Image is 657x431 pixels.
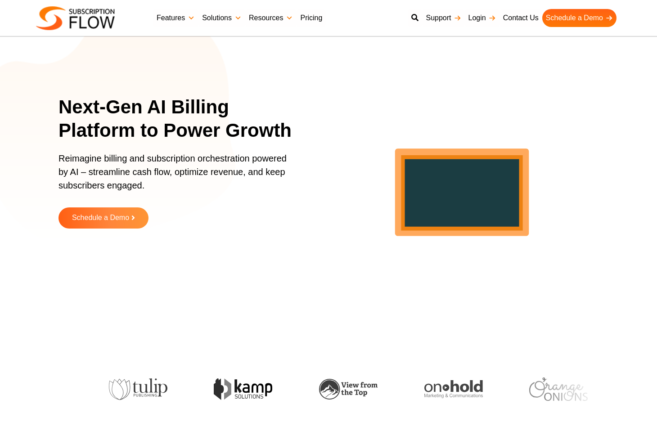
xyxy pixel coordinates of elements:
[245,9,297,27] a: Resources
[72,214,129,222] span: Schedule a Demo
[58,152,292,201] p: Reimagine billing and subscription orchestration powered by AI – streamline cash flow, optimize r...
[58,95,304,143] h1: Next-Gen AI Billing Platform to Power Growth
[422,9,464,27] a: Support
[465,9,499,27] a: Login
[36,6,115,30] img: Subscriptionflow
[297,9,326,27] a: Pricing
[198,9,245,27] a: Solutions
[424,380,483,398] img: onhold-marketing
[319,379,378,400] img: view-from-the-top
[153,9,198,27] a: Features
[499,9,542,27] a: Contact Us
[214,378,272,400] img: kamp-solution
[58,207,148,229] a: Schedule a Demo
[542,9,616,27] a: Schedule a Demo
[109,378,167,400] img: tulip-publishing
